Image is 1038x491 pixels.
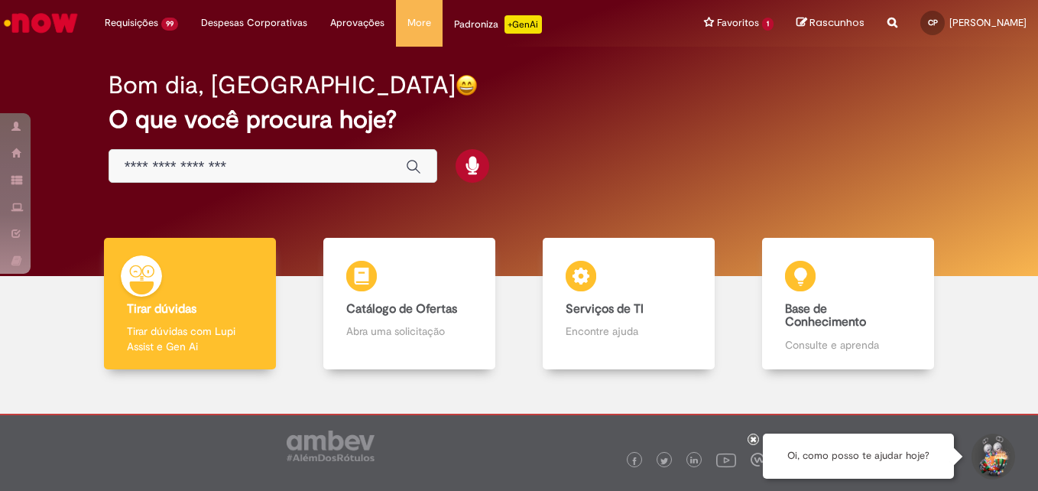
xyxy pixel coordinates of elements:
span: 99 [161,18,178,31]
a: Rascunhos [796,16,864,31]
b: Catálogo de Ofertas [346,301,457,317]
p: Tirar dúvidas com Lupi Assist e Gen Ai [127,324,253,354]
span: Rascunhos [809,15,864,30]
b: Tirar dúvidas [127,301,196,317]
p: Abra uma solicitação [346,324,472,339]
button: Iniciar Conversa de Suporte [969,434,1015,480]
span: CP [928,18,938,28]
img: ServiceNow [2,8,80,38]
span: Requisições [105,15,158,31]
span: Aprovações [330,15,384,31]
span: Despesas Corporativas [201,15,307,31]
span: Favoritos [717,15,759,31]
div: Padroniza [454,15,542,34]
h2: Bom dia, [GEOGRAPHIC_DATA] [109,72,456,99]
a: Serviços de TI Encontre ajuda [519,238,738,370]
a: Catálogo de Ofertas Abra uma solicitação [300,238,519,370]
img: logo_footer_ambev_rotulo_gray.png [287,431,375,461]
p: Encontre ajuda [566,324,692,339]
img: happy-face.png [456,74,478,96]
img: logo_footer_linkedin.png [690,457,698,466]
span: More [407,15,431,31]
h2: O que você procura hoje? [109,106,930,133]
span: 1 [762,18,774,31]
img: logo_footer_facebook.png [631,457,638,465]
img: logo_footer_youtube.png [716,450,736,470]
b: Base de Conhecimento [785,301,866,330]
b: Serviços de TI [566,301,644,317]
div: Oi, como posso te ajudar hoje? [763,434,954,479]
span: [PERSON_NAME] [949,16,1027,29]
p: +GenAi [504,15,542,34]
img: logo_footer_twitter.png [660,457,668,465]
a: Base de Conhecimento Consulte e aprenda [738,238,958,370]
img: logo_footer_workplace.png [751,453,764,467]
p: Consulte e aprenda [785,337,911,353]
a: Tirar dúvidas Tirar dúvidas com Lupi Assist e Gen Ai [80,238,300,370]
